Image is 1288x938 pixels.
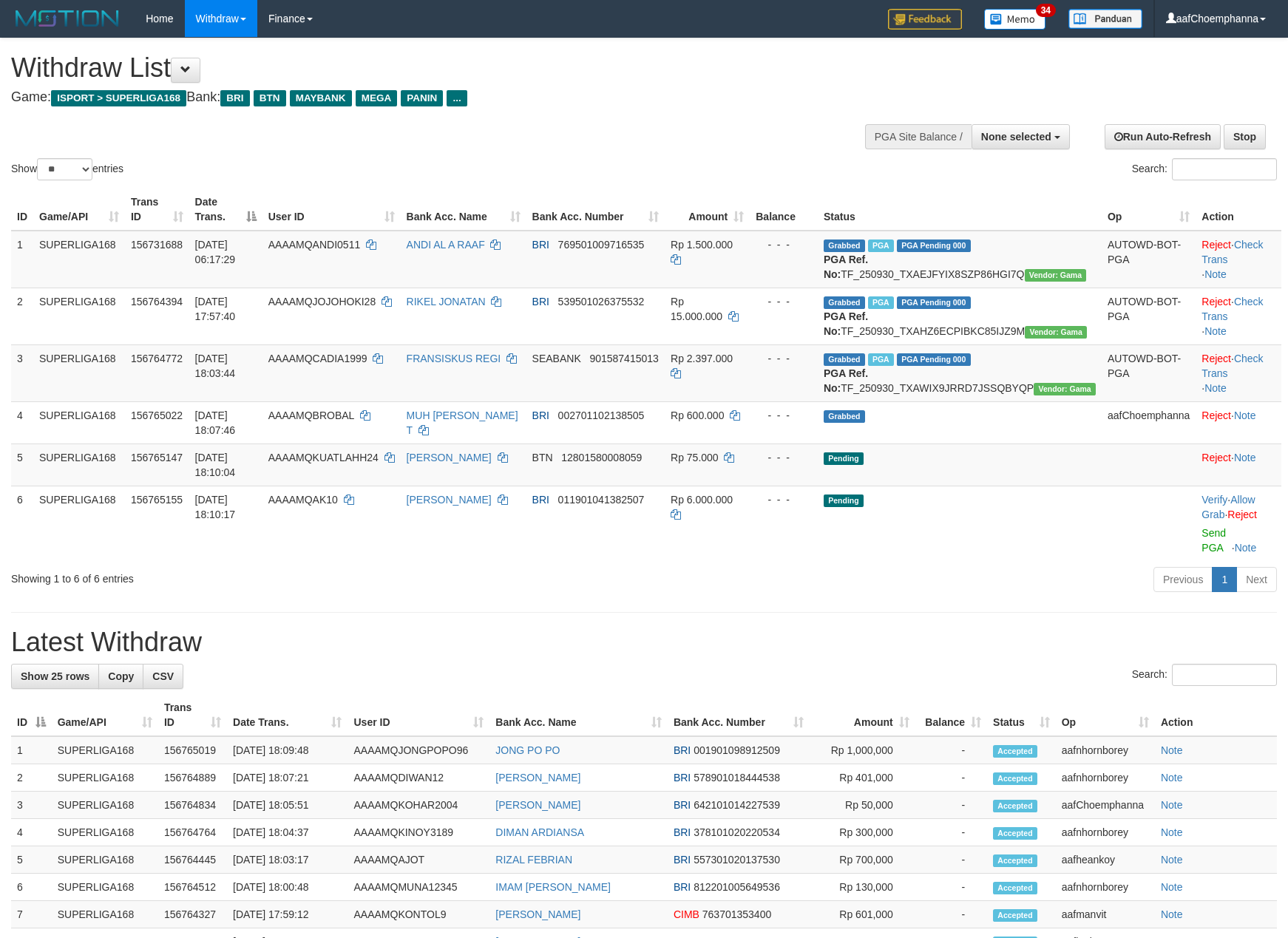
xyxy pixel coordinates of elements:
[1132,664,1277,686] label: Search:
[671,296,722,322] span: Rp 15.000.000
[915,874,987,901] td: -
[495,854,572,866] a: RIZAL FEBRIAN
[1201,239,1231,251] a: Reject
[348,846,489,874] td: AAAAMQAJOT
[1196,486,1281,561] td: · ·
[227,736,348,764] td: [DATE] 18:09:48
[1056,694,1155,736] th: Op: activate to sort column ascending
[195,452,236,478] span: [DATE] 18:10:04
[756,408,812,423] div: - - -
[1201,296,1231,307] a: Reject
[37,158,92,180] select: Showentries
[11,443,33,486] td: 5
[674,744,691,756] span: BRI
[11,231,33,288] td: 1
[532,239,549,251] span: BRI
[407,296,486,307] a: RIKEL JONATAN
[915,694,987,736] th: Balance: activate to sort column ascending
[348,694,489,736] th: User ID: activate to sort column ascending
[915,819,987,846] td: -
[131,239,183,251] span: 156731688
[348,901,489,928] td: AAAAMQKONTOL9
[143,664,183,689] a: CSV
[1201,452,1231,463] a: Reject
[1056,736,1155,764] td: aafnhornborey
[152,670,174,682] span: CSV
[1227,509,1257,520] a: Reject
[671,494,733,506] span: Rp 6.000.000
[262,188,401,231] th: User ID: activate to sort column ascending
[1172,158,1277,180] input: Search:
[268,296,376,307] span: AAAAMQJOJOHOKI28
[558,494,645,506] span: Copy 011901041382507 to clipboard
[1161,772,1183,784] a: Note
[52,694,158,736] th: Game/API: activate to sort column ascending
[824,410,865,423] span: Grabbed
[52,736,158,764] td: SUPERLIGA168
[268,353,367,364] span: AAAAMQCADIA1999
[158,819,227,846] td: 156764764
[824,254,868,280] b: PGA Ref. No:
[1201,527,1226,554] a: Send PGA
[1068,9,1142,29] img: panduan.png
[868,239,894,252] span: Marked by aafromsomean
[915,792,987,819] td: -
[1196,401,1281,443] td: ·
[195,239,236,265] span: [DATE] 06:17:29
[1201,353,1231,364] a: Reject
[674,881,691,893] span: BRI
[1132,158,1277,180] label: Search:
[348,764,489,792] td: AAAAMQDIWAN12
[818,188,1102,231] th: Status
[195,296,236,322] span: [DATE] 17:57:40
[1204,268,1227,280] a: Note
[702,908,771,920] span: Copy 763701353400 to clipboard
[348,874,489,901] td: AAAAMQMUNA12345
[33,344,125,401] td: SUPERLIGA168
[915,736,987,764] td: -
[810,736,915,764] td: Rp 1,000,000
[407,409,518,436] a: MUH [PERSON_NAME] T
[227,901,348,928] td: [DATE] 17:59:12
[1204,382,1227,394] a: Note
[558,296,645,307] span: Copy 539501026375532 to clipboard
[11,90,844,105] h4: Game: Bank:
[671,239,733,251] span: Rp 1.500.000
[674,772,691,784] span: BRI
[972,124,1070,149] button: None selected
[348,736,489,764] td: AAAAMQJONGPOPO96
[558,409,645,421] span: Copy 002701102138505 to clipboard
[1034,383,1096,395] span: Vendor URL: https://trx31.1velocity.biz
[1102,188,1196,231] th: Op: activate to sort column ascending
[268,239,361,251] span: AAAAMQANDI0511
[158,736,227,764] td: 156765019
[915,764,987,792] td: -
[1102,401,1196,443] td: aafChoemphanna
[131,494,183,506] span: 156765155
[756,450,812,465] div: - - -
[1201,494,1227,506] a: Verify
[1234,452,1256,463] a: Note
[984,9,1046,30] img: Button%20Memo.svg
[810,846,915,874] td: Rp 700,000
[268,452,379,463] span: AAAAMQKUATLAHH24
[227,846,348,874] td: [DATE] 18:03:17
[158,792,227,819] td: 156764834
[33,231,125,288] td: SUPERLIGA168
[52,901,158,928] td: SUPERLIGA168
[756,492,812,507] div: - - -
[33,288,125,344] td: SUPERLIGA168
[227,792,348,819] td: [DATE] 18:05:51
[810,874,915,901] td: Rp 130,000
[407,239,485,251] a: ANDI AL A RAAF
[1234,409,1256,421] a: Note
[11,874,52,901] td: 6
[11,819,52,846] td: 4
[1172,664,1277,686] input: Search:
[868,353,894,366] span: Marked by aafheankoy
[1201,409,1231,421] a: Reject
[1196,443,1281,486] td: ·
[532,353,581,364] span: SEABANK
[824,296,865,309] span: Grabbed
[11,628,1277,657] h1: Latest Withdraw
